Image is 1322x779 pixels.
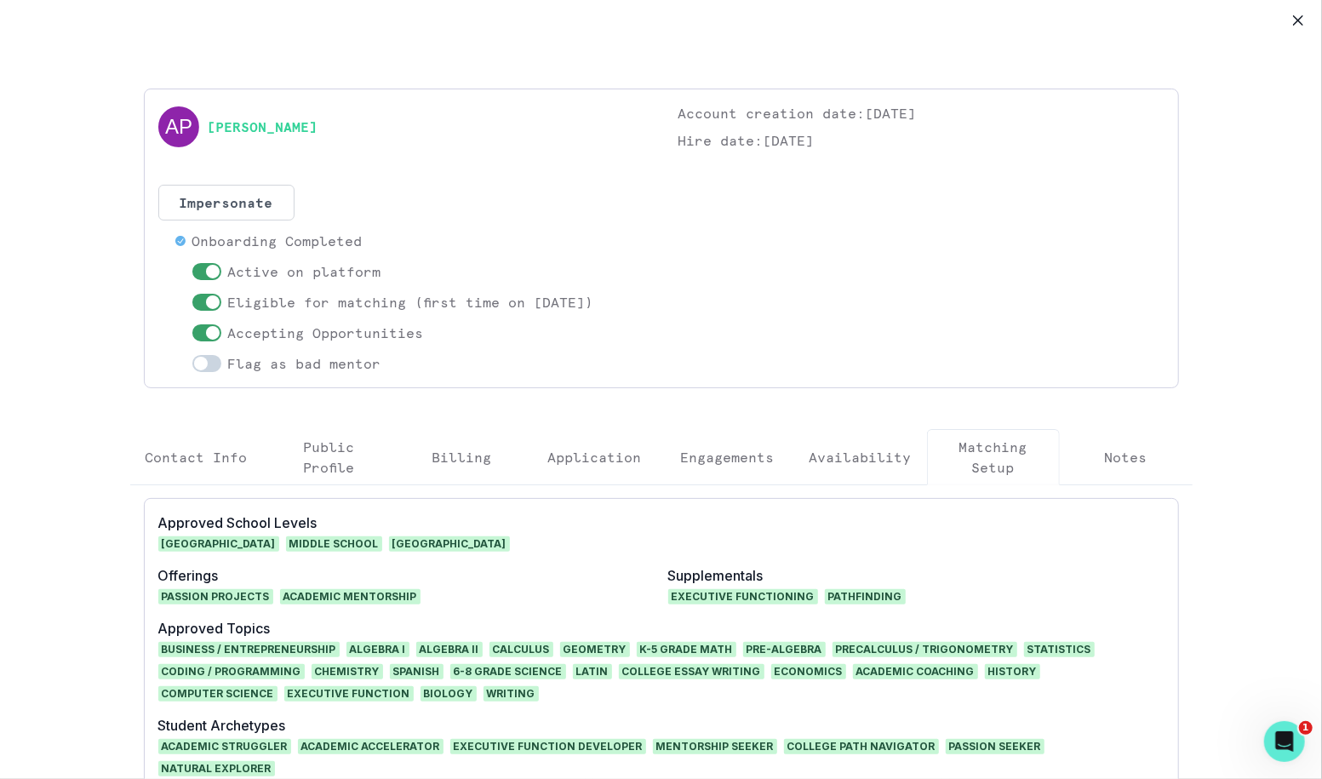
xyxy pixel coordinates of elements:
p: Account creation date: [DATE] [678,103,1165,123]
span: Algebra II [416,642,483,657]
p: Hire date: [DATE] [678,130,1165,151]
p: Student Archetypes [158,715,1165,736]
span: Academic Mentorship [280,589,421,604]
span: Coding / Programming [158,664,305,679]
span: Passion Projects [158,589,273,604]
span: MENTORSHIP SEEKER [653,739,777,754]
button: Impersonate [158,185,295,221]
p: Flag as bad mentor [228,353,381,374]
p: Approved School Levels [158,513,655,533]
span: Geometry [560,642,630,657]
span: PASSION SEEKER [946,739,1044,754]
span: Executive Functioning [668,589,818,604]
p: Contact Info [146,447,248,467]
span: ACADEMIC ACCELERATOR [298,739,444,754]
span: College Essay Writing [619,664,764,679]
span: Writing [484,686,539,702]
p: Approved Topics [158,618,1165,639]
span: ACADEMIC STRUGGLER [158,739,291,754]
span: [GEOGRAPHIC_DATA] [158,536,279,552]
span: Pathfinding [825,589,906,604]
p: Accepting Opportunities [228,323,424,343]
p: Eligible for matching (first time on [DATE]) [228,292,594,312]
p: Onboarding Completed [192,231,363,251]
span: NATURAL EXPLORER [158,761,275,776]
p: Active on platform [228,261,381,282]
iframe: Intercom live chat [1264,721,1305,762]
span: Statistics [1024,642,1095,657]
span: Chemistry [312,664,383,679]
p: Notes [1105,447,1147,467]
span: Economics [771,664,846,679]
img: svg [158,106,199,147]
span: Executive Function [284,686,414,702]
span: [GEOGRAPHIC_DATA] [389,536,510,552]
p: Billing [432,447,492,467]
p: Availability [810,447,912,467]
span: 1 [1299,721,1313,735]
p: Public Profile [278,437,381,478]
span: Middle School [286,536,382,552]
p: Supplementals [668,565,1165,586]
span: Biology [421,686,477,702]
span: COLLEGE PATH NAVIGATOR [784,739,939,754]
span: K-5 Grade Math [637,642,736,657]
span: Spanish [390,664,444,679]
span: Pre-Algebra [743,642,826,657]
span: Calculus [489,642,553,657]
p: Offerings [158,565,655,586]
a: [PERSON_NAME] [208,117,318,137]
p: Engagements [681,447,775,467]
span: Computer Science [158,686,278,702]
p: Matching Setup [941,437,1045,478]
span: Latin [573,664,612,679]
p: Application [548,447,642,467]
span: 6-8 Grade Science [450,664,566,679]
span: EXECUTIVE FUNCTION DEVELOPER [450,739,646,754]
span: Business / Entrepreneurship [158,642,340,657]
span: Algebra I [346,642,409,657]
button: Close [1285,7,1312,34]
span: History [985,664,1040,679]
span: Academic Coaching [853,664,978,679]
span: Precalculus / Trigonometry [833,642,1017,657]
